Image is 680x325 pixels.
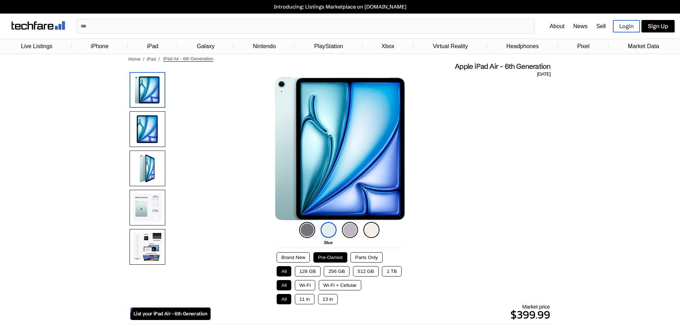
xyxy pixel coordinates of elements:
span: [DATE] [537,71,551,77]
button: 128 GB [295,266,321,276]
p: $399.99 [211,306,550,323]
button: All [277,280,291,290]
a: About [550,23,565,29]
a: iPad [147,56,156,62]
img: iPad Air (6th Generation) [130,72,165,108]
img: iPad Air (6th Generation) [275,77,405,220]
a: List your iPad Air - 6th Generation [130,308,211,320]
span: List your iPad Air - 6th Generation [134,311,207,317]
button: Pre-Owned [313,252,347,263]
button: Parts Only [351,252,382,263]
a: Login [613,20,640,32]
img: All [130,190,165,225]
a: PlayStation [311,40,347,53]
a: Sell [596,23,606,29]
button: Brand New [277,252,310,263]
img: purple-icon [342,222,358,238]
img: starlight-icon [363,222,379,238]
span: Blue [324,240,332,245]
img: Both All [130,229,165,265]
span: / [143,56,145,62]
img: Front [130,111,165,147]
div: Market price [211,304,550,323]
img: Side [130,151,165,186]
button: 1 TB [382,266,401,276]
a: Galaxy [193,40,218,53]
a: News [573,23,588,29]
a: iPhone [87,40,112,53]
span: Apple iPad Air - 6th Generation [455,62,550,71]
a: Introducing: Listings Marketplace on [DOMAIN_NAME] [4,4,676,10]
a: iPad [143,40,162,53]
a: Sign Up [641,20,675,32]
span: iPad Air - 6th Generation [163,56,213,62]
button: 256 GB [324,266,349,276]
img: techfare logo [11,21,65,30]
button: Wi-Fi [295,280,316,290]
img: space-gray-icon [299,222,315,238]
a: Market Data [624,40,663,53]
button: Wi-Fi + Cellular [319,280,361,290]
a: Pixel [574,40,593,53]
button: All [277,266,291,276]
button: 13 in [318,294,338,304]
a: Virtual Reality [429,40,472,53]
a: Live Listings [17,40,56,53]
a: Headphones [503,40,543,53]
a: Home [129,56,141,62]
a: Xbox [378,40,398,53]
span: / [158,56,160,62]
img: blue-icon [321,222,337,238]
button: All [277,294,291,304]
button: 11 in [295,294,314,304]
a: Nintendo [250,40,279,53]
button: 512 GB [353,266,379,276]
